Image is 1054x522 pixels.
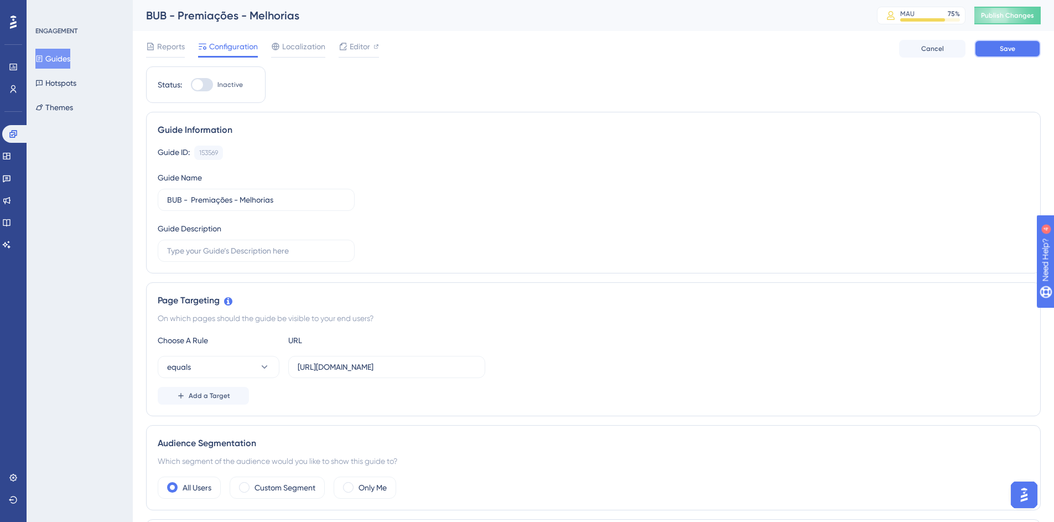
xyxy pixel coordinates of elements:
[209,40,258,53] span: Configuration
[158,437,1029,450] div: Audience Segmentation
[158,312,1029,325] div: On which pages should the guide be visible to your end users?
[255,481,315,494] label: Custom Segment
[899,40,965,58] button: Cancel
[948,9,960,18] div: 75 %
[199,148,218,157] div: 153569
[282,40,325,53] span: Localization
[183,481,211,494] label: All Users
[35,97,73,117] button: Themes
[158,123,1029,137] div: Guide Information
[158,78,182,91] div: Status:
[350,40,370,53] span: Editor
[288,334,410,347] div: URL
[217,80,243,89] span: Inactive
[158,171,202,184] div: Guide Name
[158,454,1029,468] div: Which segment of the audience would you like to show this guide to?
[974,40,1041,58] button: Save
[1000,44,1015,53] span: Save
[35,73,76,93] button: Hotspots
[167,360,191,374] span: equals
[359,481,387,494] label: Only Me
[189,391,230,400] span: Add a Target
[158,334,279,347] div: Choose A Rule
[974,7,1041,24] button: Publish Changes
[35,49,70,69] button: Guides
[921,44,944,53] span: Cancel
[146,8,849,23] div: BUB - Premiações - Melhorias
[167,194,345,206] input: Type your Guide’s Name here
[77,6,80,14] div: 4
[26,3,69,16] span: Need Help?
[298,361,476,373] input: yourwebsite.com/path
[900,9,915,18] div: MAU
[158,222,221,235] div: Guide Description
[157,40,185,53] span: Reports
[158,146,190,160] div: Guide ID:
[158,356,279,378] button: equals
[981,11,1034,20] span: Publish Changes
[1008,478,1041,511] iframe: UserGuiding AI Assistant Launcher
[158,387,249,405] button: Add a Target
[167,245,345,257] input: Type your Guide’s Description here
[158,294,1029,307] div: Page Targeting
[35,27,77,35] div: ENGAGEMENT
